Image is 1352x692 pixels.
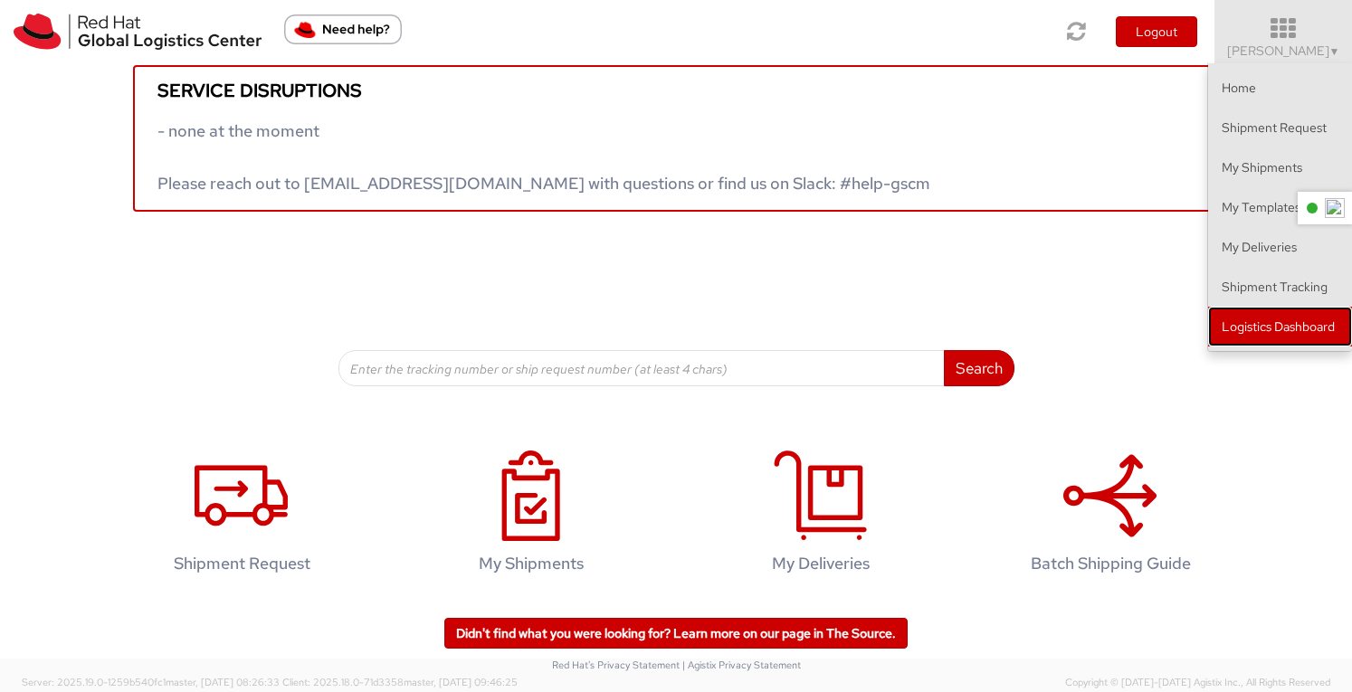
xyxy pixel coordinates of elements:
a: Logistics Dashboard [1208,307,1352,346]
img: rh-logistics-00dfa346123c4ec078e1.svg [14,14,262,50]
a: My Templates [1208,187,1352,227]
span: Server: 2025.19.0-1259b540fc1 [22,676,280,688]
span: master, [DATE] 08:26:33 [166,676,280,688]
span: master, [DATE] 09:46:25 [404,676,518,688]
input: Enter the tracking number or ship request number (at least 4 chars) [338,350,945,386]
button: Need help? [284,14,402,44]
a: Shipment Request [106,431,377,601]
h4: Shipment Request [125,555,358,573]
a: My Shipments [395,431,667,601]
a: My Deliveries [685,431,957,601]
a: Shipment Request [1208,108,1352,147]
a: Red Hat's Privacy Statement [552,659,680,671]
a: My Shipments [1208,147,1352,187]
span: ▼ [1329,44,1340,59]
h4: Batch Shipping Guide [994,555,1227,573]
a: | Agistix Privacy Statement [682,659,801,671]
h4: My Deliveries [704,555,938,573]
span: [PERSON_NAME] [1227,43,1340,59]
span: - none at the moment Please reach out to [EMAIL_ADDRESS][DOMAIN_NAME] with questions or find us o... [157,120,930,194]
button: Search [944,350,1014,386]
a: Batch Shipping Guide [975,431,1246,601]
a: Home [1208,68,1352,108]
h5: Service disruptions [157,81,1195,100]
button: Logout [1116,16,1197,47]
span: Client: 2025.18.0-71d3358 [282,676,518,688]
span: Copyright © [DATE]-[DATE] Agistix Inc., All Rights Reserved [1065,676,1330,690]
h4: My Shipments [414,555,648,573]
a: Shipment Tracking [1208,267,1352,307]
a: Service disruptions - none at the moment Please reach out to [EMAIL_ADDRESS][DOMAIN_NAME] with qu... [133,65,1219,212]
a: My Deliveries [1208,227,1352,267]
a: Didn't find what you were looking for? Learn more on our page in The Source. [444,618,908,649]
